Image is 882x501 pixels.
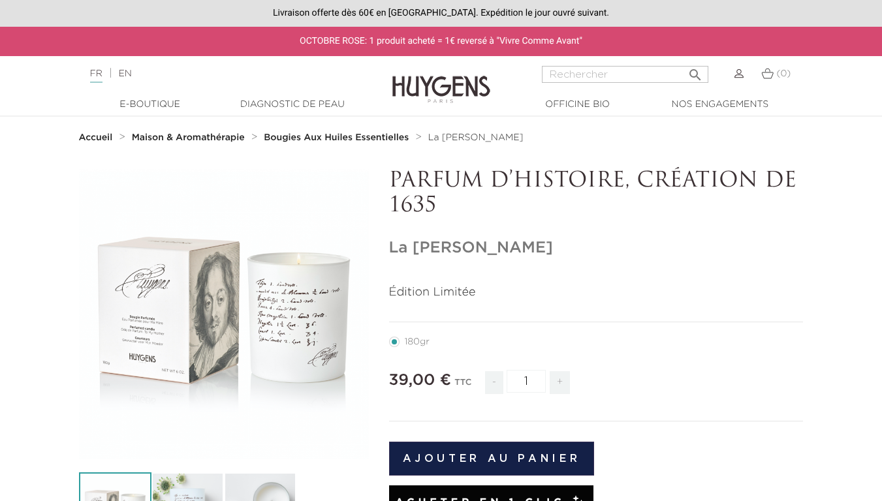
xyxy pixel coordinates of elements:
span: 39,00 € [389,372,451,388]
button: Ajouter au panier [389,442,595,476]
span: (0) [776,69,791,78]
div: TTC [454,369,471,404]
button:  [684,62,707,80]
div: | [84,66,358,82]
a: Bougies Aux Huiles Essentielles [264,132,412,143]
a: Maison & Aromathérapie [132,132,248,143]
strong: Maison & Aromathérapie [132,133,245,142]
strong: Accueil [79,133,113,142]
p: PARFUM D’HISTOIRE, CRÉATION DE 1635 [389,169,804,219]
a: La [PERSON_NAME] [428,132,524,143]
p: Édition Limitée [389,284,804,301]
a: Accueil [79,132,116,143]
a: E-Boutique [85,98,215,112]
span: - [485,371,503,394]
input: Rechercher [542,66,708,83]
input: Quantité [507,370,546,393]
a: Nos engagements [655,98,785,112]
span: La [PERSON_NAME] [428,133,524,142]
a: FR [90,69,102,83]
i:  [687,63,703,79]
a: Diagnostic de peau [227,98,358,112]
label: 180gr [389,337,445,347]
a: Officine Bio [512,98,643,112]
a: EN [118,69,131,78]
h1: La [PERSON_NAME] [389,239,804,258]
span: + [550,371,571,394]
img: Huygens [392,55,490,105]
strong: Bougies Aux Huiles Essentielles [264,133,409,142]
